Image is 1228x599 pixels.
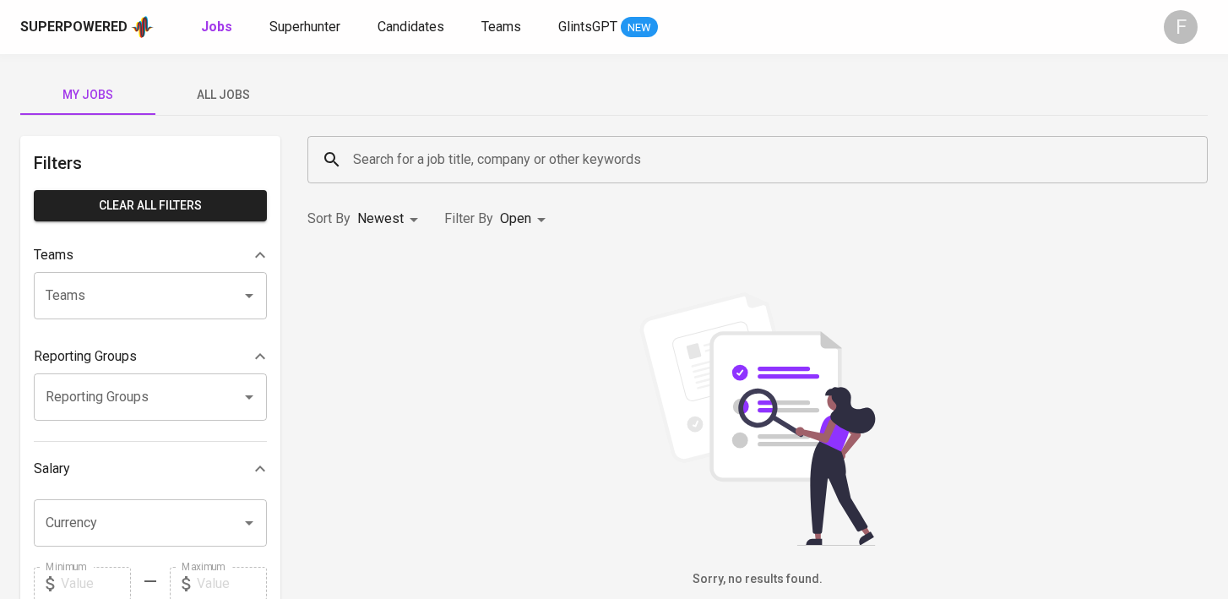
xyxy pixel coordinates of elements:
[378,19,444,35] span: Candidates
[201,17,236,38] a: Jobs
[34,346,137,367] p: Reporting Groups
[444,209,493,229] p: Filter By
[34,452,267,486] div: Salary
[30,84,145,106] span: My Jobs
[237,284,261,308] button: Open
[269,17,344,38] a: Superhunter
[558,19,617,35] span: GlintsGPT
[481,19,521,35] span: Teams
[558,17,658,38] a: GlintsGPT NEW
[20,14,154,40] a: Superpoweredapp logo
[357,209,404,229] p: Newest
[500,204,552,235] div: Open
[34,238,267,272] div: Teams
[34,459,70,479] p: Salary
[378,17,448,38] a: Candidates
[131,14,154,40] img: app logo
[481,17,524,38] a: Teams
[621,19,658,36] span: NEW
[34,245,73,265] p: Teams
[500,210,531,226] span: Open
[307,570,1208,589] h6: Sorry, no results found.
[34,340,267,373] div: Reporting Groups
[1164,10,1198,44] div: F
[166,84,280,106] span: All Jobs
[201,19,232,35] b: Jobs
[20,18,128,37] div: Superpowered
[307,209,350,229] p: Sort By
[269,19,340,35] span: Superhunter
[357,204,424,235] div: Newest
[237,511,261,535] button: Open
[34,190,267,221] button: Clear All filters
[631,292,884,546] img: file_searching.svg
[34,150,267,177] h6: Filters
[47,195,253,216] span: Clear All filters
[237,385,261,409] button: Open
